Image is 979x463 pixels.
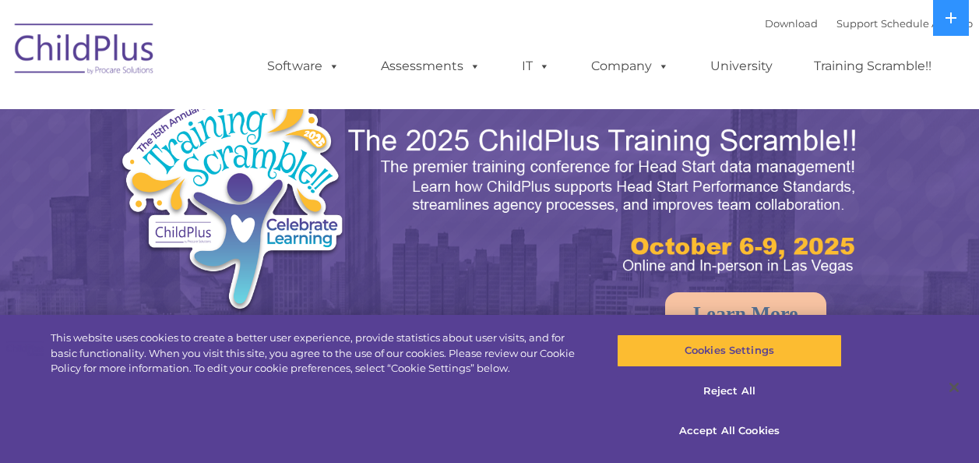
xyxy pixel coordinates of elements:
button: Cookies Settings [617,334,842,367]
a: Assessments [365,51,496,82]
a: Learn More [665,292,826,336]
button: Accept All Cookies [617,415,842,447]
a: Download [765,17,818,30]
a: Software [252,51,355,82]
a: IT [506,51,565,82]
a: Training Scramble!! [798,51,947,82]
a: Support [836,17,878,30]
a: Company [576,51,685,82]
font: | [765,17,973,30]
a: University [695,51,788,82]
button: Reject All [617,375,842,408]
a: Schedule A Demo [881,17,973,30]
img: ChildPlus by Procare Solutions [7,12,163,90]
div: This website uses cookies to create a better user experience, provide statistics about user visit... [51,330,587,376]
button: Close [937,370,971,405]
